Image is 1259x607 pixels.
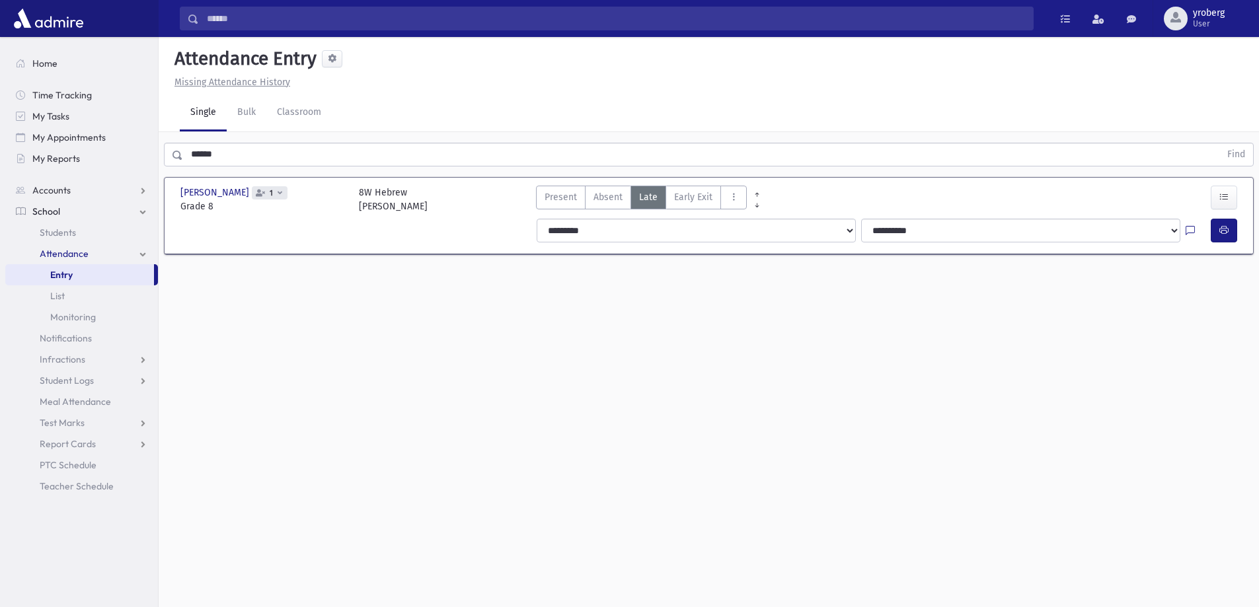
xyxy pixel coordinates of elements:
a: Accounts [5,180,158,201]
a: Teacher Schedule [5,476,158,497]
input: Search [199,7,1033,30]
span: 1 [267,189,276,197]
a: Infractions [5,349,158,370]
span: Absent [593,190,623,204]
span: School [32,205,60,217]
span: My Reports [32,153,80,164]
span: Monitoring [50,311,96,323]
span: My Tasks [32,110,69,122]
a: Attendance [5,243,158,264]
span: Late [639,190,658,204]
span: [PERSON_NAME] [180,186,252,199]
a: Home [5,53,158,74]
a: My Appointments [5,127,158,148]
a: My Tasks [5,106,158,127]
span: Grade 8 [180,199,346,213]
span: Time Tracking [32,89,92,101]
span: Student Logs [40,375,94,386]
span: PTC Schedule [40,459,96,471]
span: Teacher Schedule [40,480,114,492]
a: Classroom [266,94,332,131]
span: Early Exit [674,190,712,204]
a: School [5,201,158,222]
button: Find [1219,143,1253,166]
img: AdmirePro [11,5,87,32]
span: User [1193,18,1225,29]
span: Attendance [40,248,89,260]
span: Present [545,190,577,204]
span: Students [40,227,76,238]
a: Report Cards [5,433,158,454]
a: Missing Attendance History [169,77,290,88]
a: My Reports [5,148,158,169]
span: Infractions [40,353,85,365]
a: Notifications [5,328,158,349]
a: Test Marks [5,412,158,433]
div: 8W Hebrew [PERSON_NAME] [359,186,428,213]
a: Entry [5,264,154,285]
span: Entry [50,269,73,281]
span: yroberg [1193,8,1225,18]
span: Accounts [32,184,71,196]
span: Test Marks [40,417,85,429]
span: My Appointments [32,131,106,143]
span: Notifications [40,332,92,344]
span: Report Cards [40,438,96,450]
span: List [50,290,65,302]
span: Home [32,57,57,69]
a: Time Tracking [5,85,158,106]
span: Meal Attendance [40,396,111,408]
a: Single [180,94,227,131]
u: Missing Attendance History [174,77,290,88]
div: AttTypes [536,186,747,213]
a: Bulk [227,94,266,131]
a: Student Logs [5,370,158,391]
a: Meal Attendance [5,391,158,412]
a: PTC Schedule [5,454,158,476]
h5: Attendance Entry [169,48,317,70]
a: Students [5,222,158,243]
a: List [5,285,158,306]
a: Monitoring [5,306,158,328]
